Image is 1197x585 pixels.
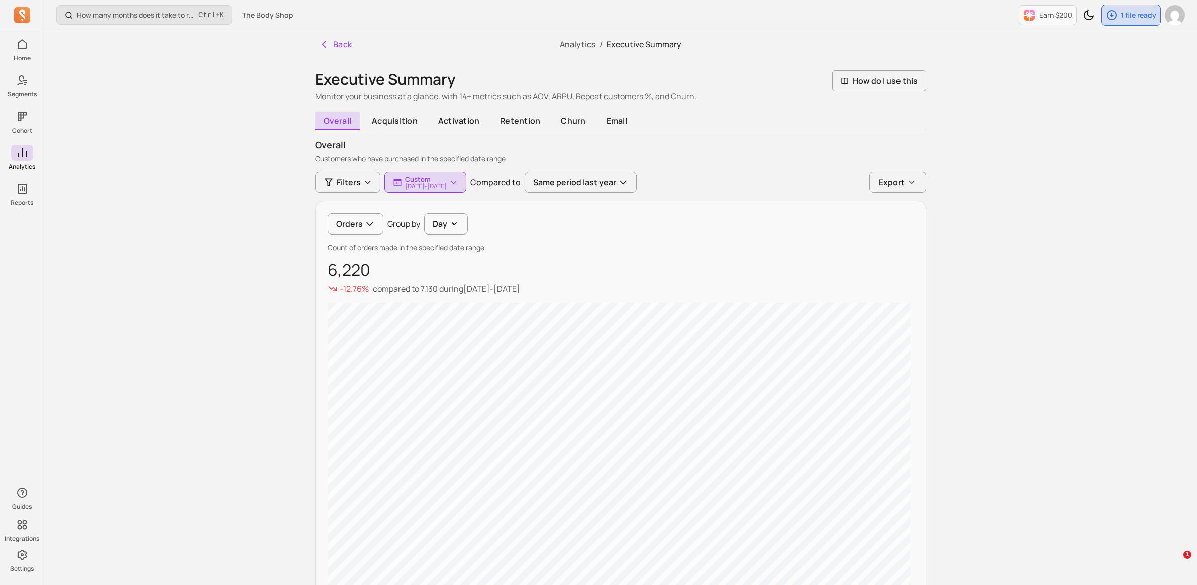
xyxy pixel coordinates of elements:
span: 7,130 [421,283,438,294]
p: Count of orders made in the specified date range. [328,243,914,253]
kbd: Ctrl [198,10,216,20]
button: How do I use this [832,70,926,91]
p: Analytics [9,163,35,171]
img: avatar [1165,5,1185,25]
a: Analytics [560,39,595,50]
p: Integrations [5,535,39,543]
button: 1 file ready [1101,5,1161,26]
p: Compared to [470,176,521,188]
span: The Body Shop [242,10,293,20]
p: Monitor your business at a glance, with 14+ metrics such as AOV, ARPU, Repeat customers %, and Ch... [315,90,696,102]
button: Toggle dark mode [1079,5,1099,25]
span: acquisition [364,112,426,129]
button: The Body Shop [236,6,300,24]
button: Custom[DATE]-[DATE] [384,172,466,193]
button: Export [869,172,926,193]
button: Earn $200 [1019,5,1077,25]
button: Orders [328,213,383,235]
p: [DATE] - [DATE] [405,183,447,189]
p: How many months does it take to recover my CAC (Customer Acquisition Cost)? [77,10,194,20]
p: Custom [405,175,447,183]
p: compared to during [DATE] - [DATE] [373,283,520,295]
kbd: K [220,11,224,19]
span: 1 [1183,551,1191,559]
span: email [598,112,635,129]
span: Executive Summary [607,39,681,50]
button: Guides [11,483,33,513]
p: 1 file ready [1121,10,1156,20]
iframe: Intercom live chat [1163,551,1187,575]
span: overall [315,112,360,130]
span: + [198,10,224,20]
h1: Executive Summary [315,70,696,88]
span: retention [492,112,549,129]
p: Customers who have purchased in the specified date range [315,154,926,164]
p: -12.76% [340,283,369,295]
p: Home [14,54,31,62]
p: 6,220 [328,261,914,279]
p: Group by [387,218,420,230]
p: Settings [10,565,34,573]
span: / [595,39,607,50]
p: Reports [11,199,33,207]
button: Day [424,213,468,235]
span: activation [430,112,487,129]
button: Same period last year [525,172,637,193]
span: churn [553,112,594,129]
span: Filters [337,176,361,188]
p: overall [315,138,926,152]
p: Cohort [12,127,32,135]
button: Back [315,34,356,54]
p: Earn $200 [1039,10,1072,20]
span: Export [879,176,905,188]
p: Segments [8,90,37,98]
p: Guides [12,503,32,511]
button: Filters [315,172,380,193]
button: How many months does it take to recover my CAC (Customer Acquisition Cost)?Ctrl+K [56,5,232,25]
